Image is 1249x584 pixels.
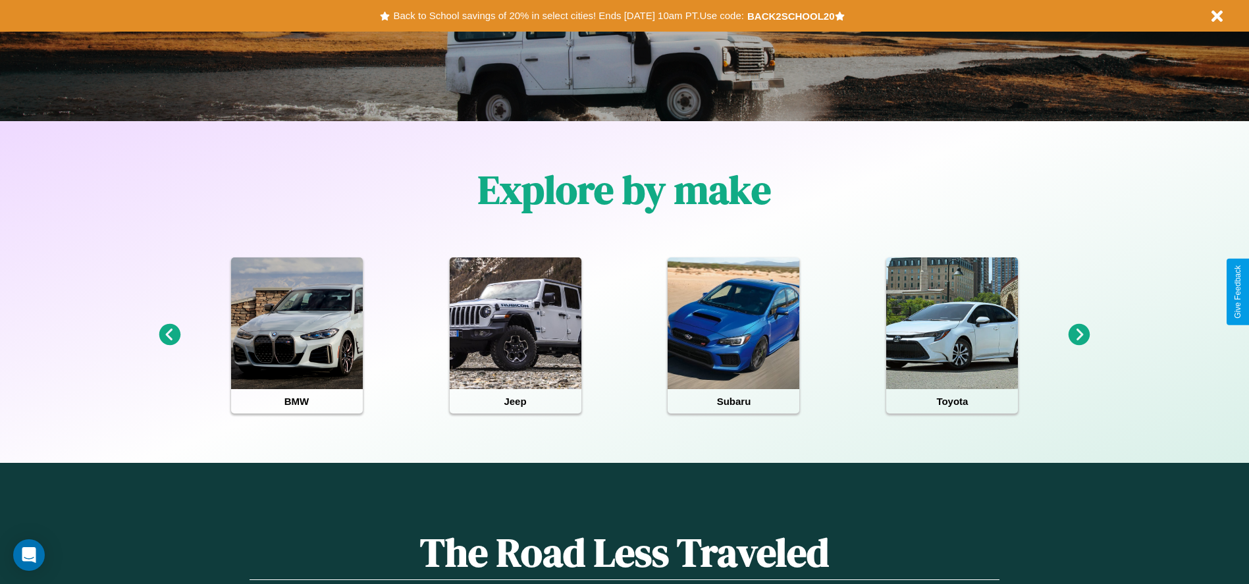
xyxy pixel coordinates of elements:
[668,389,799,413] h4: Subaru
[250,525,999,580] h1: The Road Less Traveled
[747,11,835,22] b: BACK2SCHOOL20
[390,7,747,25] button: Back to School savings of 20% in select cities! Ends [DATE] 10am PT.Use code:
[13,539,45,571] div: Open Intercom Messenger
[886,389,1018,413] h4: Toyota
[478,163,771,217] h1: Explore by make
[450,389,581,413] h4: Jeep
[1233,265,1242,319] div: Give Feedback
[231,389,363,413] h4: BMW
